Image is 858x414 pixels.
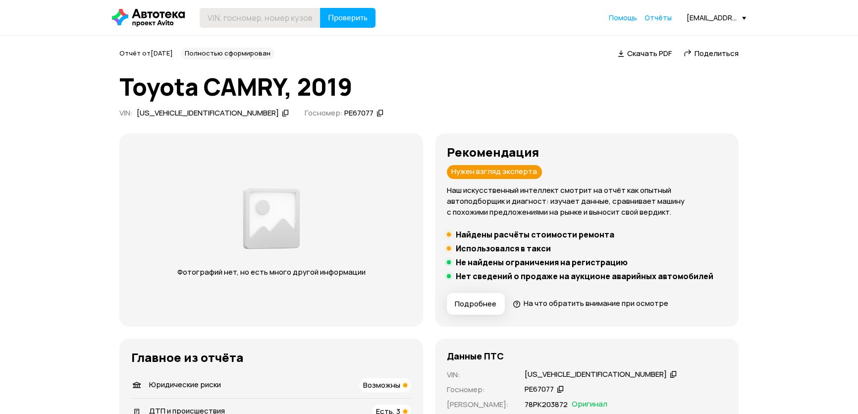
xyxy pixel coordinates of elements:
p: 78РК203872 [525,399,568,410]
h5: Использовался в такси [456,243,551,253]
button: Проверить [320,8,375,28]
span: Проверить [328,14,368,22]
div: [US_VEHICLE_IDENTIFICATION_NUMBER] [525,369,667,380]
span: Отчёты [644,13,672,22]
span: Оригинал [572,399,607,410]
a: Скачать PDF [618,48,672,59]
div: Полностью сформирован [181,48,274,59]
img: 2a3f492e8892fc00.png [240,182,303,255]
p: VIN : [447,369,513,380]
a: Поделиться [684,48,739,59]
p: Фотографий нет, но есть много другой информации [167,267,375,278]
div: РЕ67077 [525,384,554,395]
a: На что обратить внимание при осмотре [513,298,668,308]
span: Помощь [609,13,637,22]
h5: Найдены расчёты стоимости ремонта [456,230,614,239]
input: VIN, госномер, номер кузова [200,8,321,28]
a: Отчёты [644,13,672,23]
a: Помощь [609,13,637,23]
span: VIN : [119,108,133,118]
p: [PERSON_NAME] : [447,399,513,410]
h3: Рекомендация [447,145,727,159]
p: Госномер : [447,384,513,395]
h5: Не найдены ограничения на регистрацию [456,257,628,267]
span: Подробнее [455,299,496,309]
span: Юридические риски [149,379,221,390]
span: Скачать PDF [627,48,672,59]
div: Нужен взгляд эксперта [447,165,542,179]
div: РЕ67077 [344,108,374,118]
span: Отчёт от [DATE] [119,49,173,58]
div: [EMAIL_ADDRESS][DOMAIN_NAME] [687,13,746,22]
h3: Главное из отчёта [131,351,411,364]
button: Подробнее [447,293,505,315]
h5: Нет сведений о продаже на аукционе аварийных автомобилей [456,271,713,281]
div: [US_VEHICLE_IDENTIFICATION_NUMBER] [137,108,279,118]
h1: Toyota CAMRY, 2019 [119,73,739,100]
h4: Данные ПТС [447,351,504,361]
span: Поделиться [695,48,739,59]
span: Возможны [363,380,400,390]
p: Наш искусственный интеллект смотрит на отчёт как опытный автоподборщик и диагност: изучает данные... [447,185,727,218]
span: На что обратить внимание при осмотре [524,298,668,308]
span: Госномер: [305,108,343,118]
